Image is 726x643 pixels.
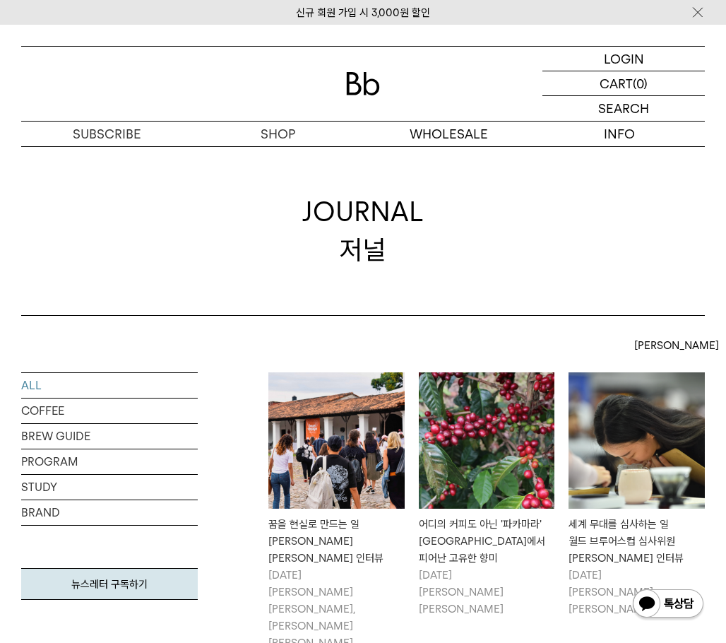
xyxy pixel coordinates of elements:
[600,71,633,95] p: CART
[21,568,198,600] a: 뉴스레터 구독하기
[346,72,380,95] img: 로고
[569,567,705,618] p: [DATE] [PERSON_NAME] [PERSON_NAME]
[21,424,198,449] a: BREW GUIDE
[542,71,705,96] a: CART (0)
[633,71,648,95] p: (0)
[21,122,192,146] a: SUBSCRIBE
[419,372,555,509] img: 어디의 커피도 아닌 '파카마라'엘살바도르에서 피어난 고유한 향미
[302,193,424,268] div: JOURNAL 저널
[363,122,534,146] p: WHOLESALE
[268,372,405,509] img: 꿈을 현실로 만드는 일빈보야지 탁승희 대표 인터뷰
[569,372,705,509] img: 세계 무대를 심사하는 일월드 브루어스컵 심사위원 크리스티 인터뷰
[21,475,198,500] a: STUDY
[268,516,405,567] div: 꿈을 현실로 만드는 일 [PERSON_NAME] [PERSON_NAME] 인터뷰
[569,516,705,567] div: 세계 무대를 심사하는 일 월드 브루어스컵 심사위원 [PERSON_NAME] 인터뷰
[534,122,705,146] p: INFO
[21,500,198,525] a: BRAND
[21,373,198,398] a: ALL
[419,516,555,567] div: 어디의 커피도 아닌 '파카마라' [GEOGRAPHIC_DATA]에서 피어난 고유한 향미
[569,372,705,618] a: 세계 무대를 심사하는 일월드 브루어스컵 심사위원 크리스티 인터뷰 세계 무대를 심사하는 일월드 브루어스컵 심사위원 [PERSON_NAME] 인터뷰 [DATE][PERSON_NA...
[296,6,430,19] a: 신규 회원 가입 시 3,000원 할인
[21,399,198,423] a: COFFEE
[542,47,705,71] a: LOGIN
[419,567,555,618] p: [DATE] [PERSON_NAME] [PERSON_NAME]
[598,96,649,121] p: SEARCH
[419,372,555,618] a: 어디의 커피도 아닌 '파카마라'엘살바도르에서 피어난 고유한 향미 어디의 커피도 아닌 '파카마라'[GEOGRAPHIC_DATA]에서 피어난 고유한 향미 [DATE][PERSON...
[604,47,644,71] p: LOGIN
[192,122,363,146] a: SHOP
[631,588,705,622] img: 카카오톡 채널 1:1 채팅 버튼
[634,337,719,354] span: [PERSON_NAME]
[21,449,198,474] a: PROGRAM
